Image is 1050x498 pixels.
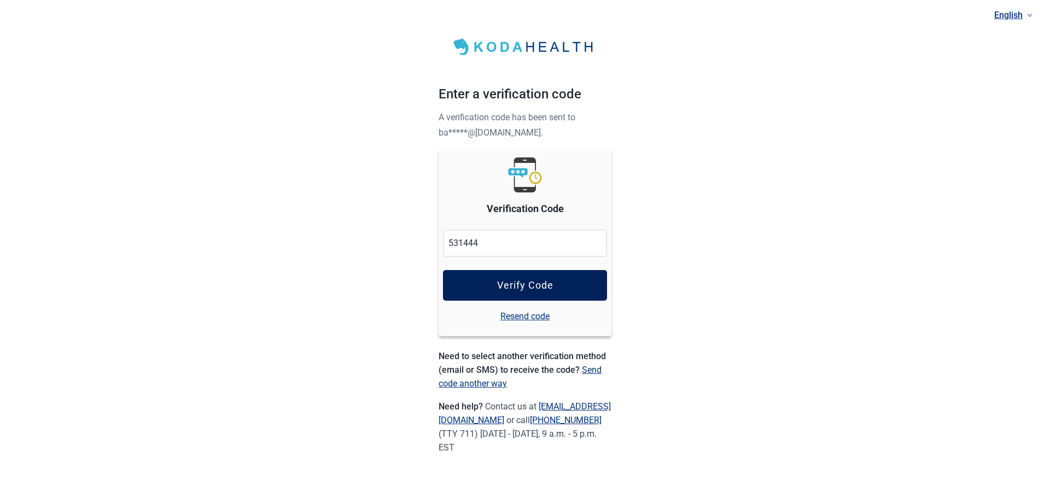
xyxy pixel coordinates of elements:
[439,415,602,439] span: or call (TTY 711)
[530,415,602,425] a: [PHONE_NUMBER]
[990,6,1037,24] a: Current language: English
[500,309,550,323] a: Resend code
[439,429,597,453] span: [DATE] - [DATE], 9 a.m. - 5 p.m. EST
[439,401,611,425] a: [EMAIL_ADDRESS][DOMAIN_NAME]
[439,13,611,476] main: Main content
[439,401,485,412] span: Need help?
[1027,13,1032,18] span: down
[439,401,611,425] span: Contact us at
[443,270,607,301] button: Verify Code
[439,351,606,375] span: Need to select another verification method (email or SMS) to receive the code?
[497,280,553,291] div: Verify Code
[443,230,607,257] input: Enter Code Here
[487,201,564,216] label: Verification Code
[439,84,611,109] h1: Enter a verification code
[439,112,575,138] span: A verification code has been sent to ba*****@[DOMAIN_NAME].
[447,35,603,59] img: Koda Health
